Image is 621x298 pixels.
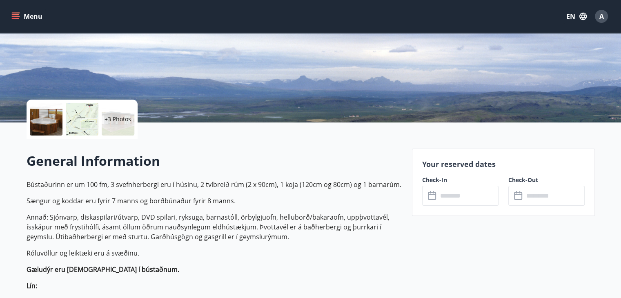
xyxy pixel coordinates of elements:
label: Check-In [422,176,499,184]
span: A [599,12,604,21]
button: A [592,7,611,26]
p: Annað: Sjónvarp, diskaspilari/útvarp, DVD spilari, ryksuga, barnastóll, örbylgjuofn, helluborð/ba... [27,212,402,242]
h2: General Information [27,152,402,170]
label: Check-Out [508,176,585,184]
strong: Lín: [27,281,37,290]
p: Róluvöllur og leiktæki eru á svæðinu. [27,248,402,258]
button: EN [563,9,590,24]
p: Your reserved dates [422,159,585,169]
button: menu [10,9,46,24]
p: +3 Photos [105,115,131,123]
p: Sængur og koddar eru fyrir 7 manns og borðbúnaður fyrir 8 manns. [27,196,402,206]
p: Bústaðurinn er um 100 fm, 3 svefnherbergi eru í húsinu, 2 tvíbreið rúm (2 x 90cm), 1 koja (120cm ... [27,180,402,189]
strong: Gæludýr eru [DEMOGRAPHIC_DATA] í bústaðnum. [27,265,179,274]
